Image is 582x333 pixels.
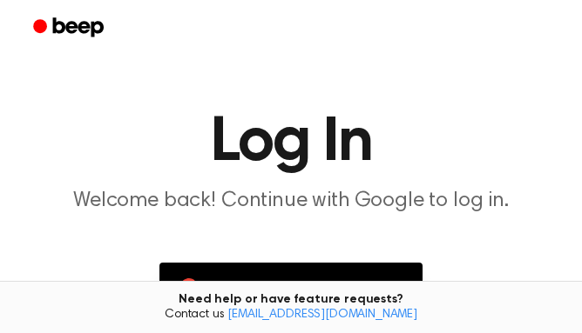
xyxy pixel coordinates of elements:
button: Continue with Google [159,263,423,314]
a: [EMAIL_ADDRESS][DOMAIN_NAME] [227,309,417,321]
p: Welcome back! Continue with Google to log in. [21,188,561,214]
h1: Log In [21,111,561,174]
span: Contact us [10,308,572,323]
a: Beep [21,11,119,45]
